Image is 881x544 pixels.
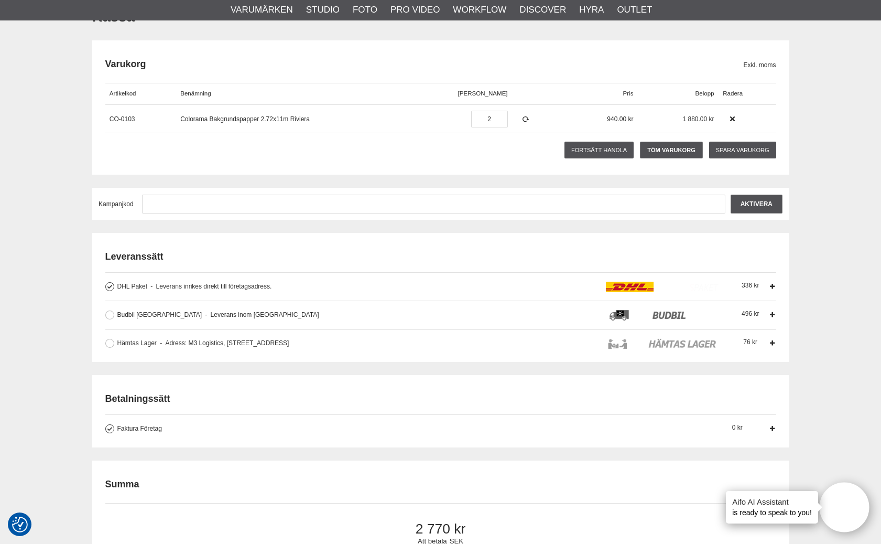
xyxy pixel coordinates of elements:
[105,392,776,406] h2: Betalningssätt
[723,90,743,97] span: Radera
[453,3,506,17] a: Workflow
[390,3,440,17] a: Pro Video
[12,517,28,532] img: Revisit consent button
[150,283,271,290] span: Leverans inrikes direkt till företagsadress.
[180,90,211,97] span: Benämning
[617,3,652,17] a: Outlet
[353,3,377,17] a: Foto
[579,3,604,17] a: Hyra
[606,310,719,321] img: icon_budbil_logo.png
[105,478,139,491] h2: Summa
[117,311,202,318] span: Budbil [GEOGRAPHIC_DATA]
[105,58,744,71] h2: Varukorg
[231,3,293,17] a: Varumärken
[117,339,157,347] span: Hämtas Lager
[205,311,319,318] span: Leverans inom [GEOGRAPHIC_DATA]
[732,424,743,431] span: 0
[743,60,776,70] span: Exkl. moms
[640,142,702,158] a: Töm varukorg
[606,282,719,292] img: icon_dhl.png
[458,90,508,97] span: [PERSON_NAME]
[731,195,782,214] input: Aktivera
[110,115,135,123] a: CO-0103
[742,310,759,317] span: 496
[695,90,714,97] span: Belopp
[117,425,162,432] span: Faktura Företag
[606,338,719,349] img: icon_lager_logo.png
[99,200,134,208] span: Kampanjkod
[732,496,812,507] h4: Aifo AI Assistant
[519,3,566,17] a: Discover
[110,90,136,97] span: Artikelkod
[12,515,28,534] button: Samtyckesinställningar
[117,283,148,290] span: DHL Paket
[180,115,310,123] a: Colorama Bakgrundspapper 2.72x11m Riviera
[683,115,708,123] span: 1 880.00
[709,142,776,158] a: Spara varukorg
[742,282,759,289] span: 336
[123,521,758,537] span: 2 770
[105,250,776,263] h2: Leveranssätt
[623,90,634,97] span: Pris
[306,3,340,17] a: Studio
[607,115,626,123] span: 940.00
[160,339,289,347] span: Adress: M3 Logistics, [STREET_ADDRESS]
[564,142,634,158] a: Fortsätt handla
[726,491,818,524] div: is ready to speak to you!
[743,338,757,346] span: 76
